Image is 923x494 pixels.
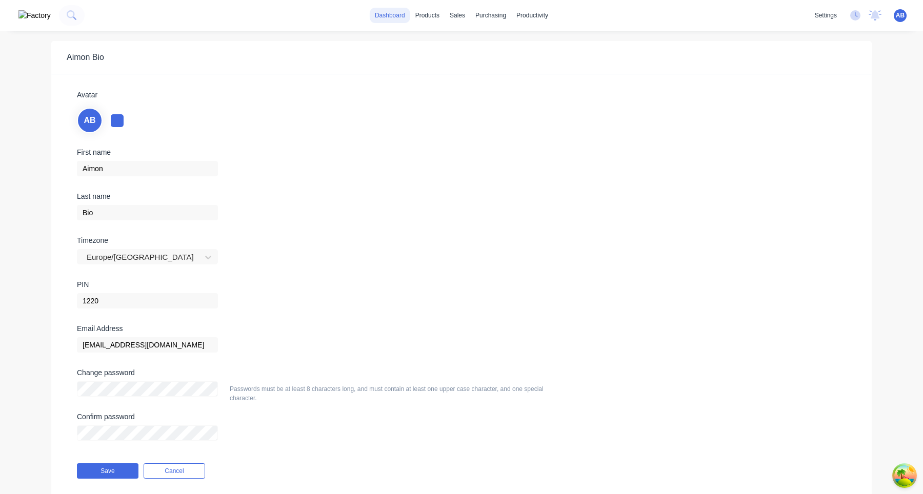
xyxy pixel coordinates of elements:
[511,8,553,23] div: productivity
[77,325,323,332] div: Email Address
[144,463,205,479] button: Cancel
[896,11,905,20] span: AB
[77,413,218,420] div: Confirm password
[77,237,323,244] div: Timezone
[77,91,97,99] span: Avatar
[810,8,842,23] div: settings
[84,114,95,127] span: AB
[77,463,138,479] button: Save
[18,10,51,21] img: Factory
[230,385,544,402] span: Passwords must be at least 8 characters long, and must contain at least one upper case character,...
[77,281,323,288] div: PIN
[77,369,218,376] div: Change password
[77,149,323,156] div: First name
[410,8,445,23] div: products
[77,193,323,200] div: Last name
[370,8,410,23] a: dashboard
[445,8,470,23] div: sales
[470,8,511,23] div: purchasing
[62,51,104,64] div: Aimon Bio
[894,465,915,486] button: Open Tanstack query devtools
